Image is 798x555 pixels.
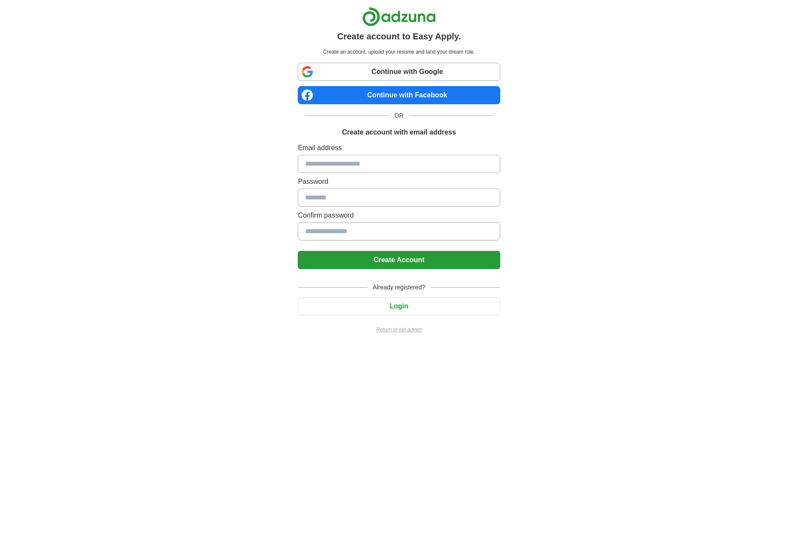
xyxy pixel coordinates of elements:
[298,297,500,315] button: Login
[362,7,436,26] img: Adzuna logo
[298,143,500,153] label: Email address
[298,63,500,81] a: Continue with Google
[367,283,430,292] span: Already registered?
[389,111,409,120] span: OR
[298,302,500,310] a: Login
[298,326,500,334] a: Return to job advert
[298,86,500,104] a: Continue with Facebook
[298,251,500,269] button: Create Account
[298,176,500,187] label: Password
[299,48,498,56] p: Create an account, upload your resume and land your dream role.
[298,210,500,221] label: Confirm password
[337,30,461,43] h1: Create account to Easy Apply.
[342,127,456,138] h1: Create account with email address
